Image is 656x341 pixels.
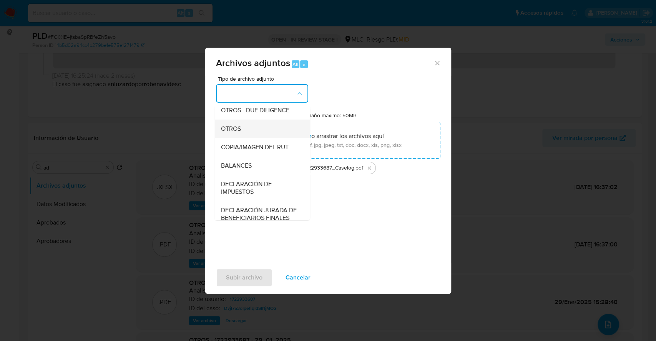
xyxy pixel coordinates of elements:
[302,112,357,119] label: Tamaño máximo: 50MB
[221,143,288,151] span: COPIA/IMAGEN DEL RUT
[221,162,251,170] span: BALANCES
[303,61,306,68] span: a
[221,125,241,133] span: OTROS
[221,106,289,114] span: OTROS - DUE DILIGENCE
[216,159,440,174] ul: Archivos seleccionados
[365,163,374,173] button: Eliminar 1722933687_Caselog.pdf
[216,56,290,70] span: Archivos adjuntos
[354,164,363,172] span: .pdf
[218,76,310,82] span: Tipo de archivo adjunto
[221,180,299,196] span: DECLARACIÓN DE IMPUESTOS
[276,268,321,287] button: Cancelar
[286,269,311,286] span: Cancelar
[433,59,440,66] button: Cerrar
[292,61,299,68] span: Alt
[303,164,354,172] span: 1722933687_Caselog
[221,206,299,222] span: DECLARACIÓN JURADA DE BENEFICIARIOS FINALES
